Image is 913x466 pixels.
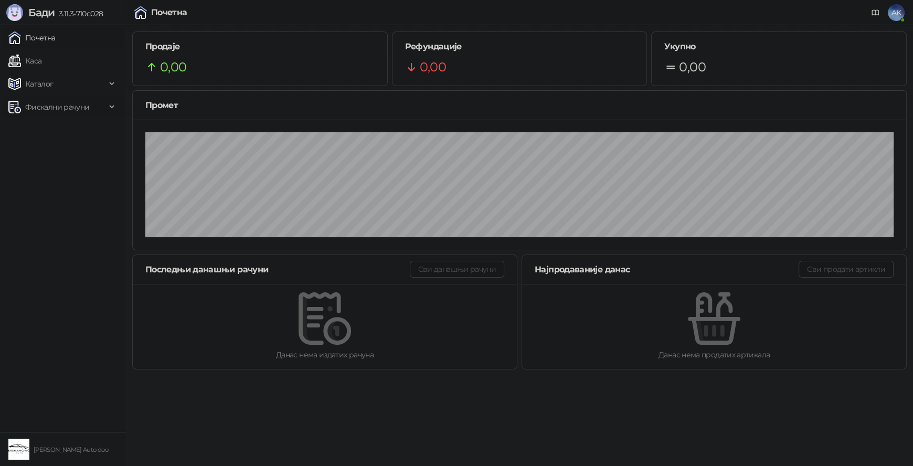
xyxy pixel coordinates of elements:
div: Данас нема продатих артикала [539,349,889,361]
span: Каталог [25,73,54,94]
div: Последњи данашњи рачуни [145,263,410,276]
img: Logo [6,4,23,21]
button: Сви продати артикли [799,261,894,278]
small: [PERSON_NAME] Auto doo [34,446,108,453]
span: 0,00 [679,57,705,77]
span: AK [888,4,905,21]
a: Почетна [8,27,56,48]
div: Данас нема издатих рачуна [150,349,500,361]
h5: Продаје [145,40,375,53]
a: Документација [867,4,884,21]
a: Каса [8,50,41,71]
h5: Укупно [664,40,894,53]
div: Промет [145,99,894,112]
span: Фискални рачуни [25,97,89,118]
button: Сви данашњи рачуни [410,261,504,278]
span: 0,00 [420,57,446,77]
span: 0,00 [160,57,186,77]
h5: Рефундације [405,40,634,53]
span: 3.11.3-710c028 [55,9,103,18]
div: Почетна [151,8,187,17]
img: 64x64-companyLogo-656abe8e-fc8b-482c-b8ca-49f9280bafb6.png [8,439,29,460]
div: Најпродаваније данас [535,263,799,276]
span: Бади [28,6,55,19]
